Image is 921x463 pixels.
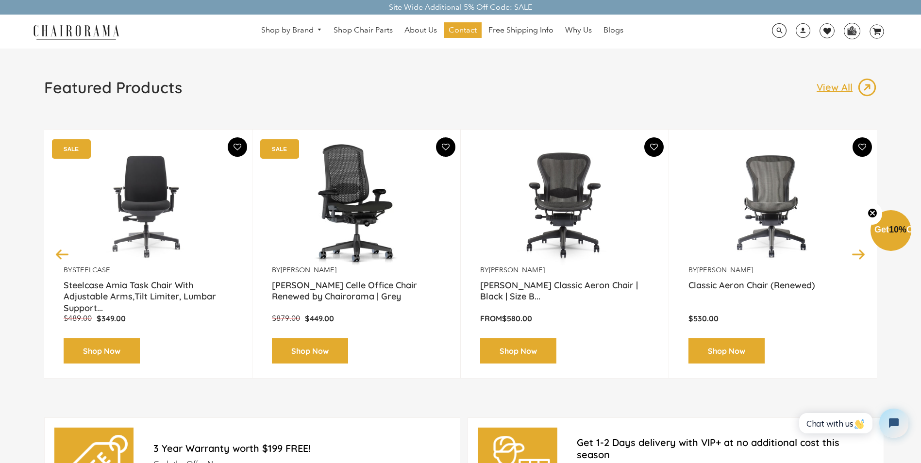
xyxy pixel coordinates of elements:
img: image_13.png [857,78,877,97]
h2: 3 Year Warranty worth $199 FREE! [153,442,451,454]
span: 10% [889,225,906,234]
a: Free Shipping Info [484,22,558,38]
p: View All [817,81,857,94]
button: Add To Wishlist [228,137,247,157]
span: $489.00 [64,314,92,323]
button: Add To Wishlist [644,137,664,157]
button: Close teaser [863,202,882,225]
a: [PERSON_NAME] Classic Aeron Chair | Black | Size B... [480,280,649,304]
span: Free Shipping Info [488,25,553,35]
a: Herman Miller Celle Office Chair Renewed by Chairorama | Grey - chairorama Herman Miller Celle Of... [272,144,441,265]
a: Amia Chair by chairorama.com Renewed Amia Chair chairorama.com [64,144,233,265]
img: Herman Miller Classic Aeron Chair | Black | Size B (Renewed) - chairorama [480,144,649,265]
p: by [688,265,857,275]
span: Shop Chair Parts [334,25,393,35]
text: SALE [64,146,79,152]
button: Add To Wishlist [436,137,455,157]
p: by [64,265,233,275]
span: $449.00 [305,314,334,323]
a: About Us [400,22,442,38]
a: [PERSON_NAME] [489,265,545,274]
a: Shop Now [480,338,556,364]
a: Blogs [599,22,628,38]
a: Steelcase Amia Task Chair With Adjustable Arms,Tilt Limiter, Lumbar Support... [64,280,233,304]
span: Why Us [565,25,592,35]
a: [PERSON_NAME] [697,265,753,274]
img: Herman Miller Celle Office Chair Renewed by Chairorama | Grey - chairorama [272,144,441,265]
span: Contact [449,25,477,35]
a: Contact [444,22,482,38]
img: chairorama [28,23,125,40]
img: Amia Chair by chairorama.com [64,144,233,265]
a: Steelcase [72,265,110,274]
h1: Featured Products [44,78,182,97]
p: by [272,265,441,275]
a: Why Us [560,22,597,38]
img: WhatsApp_Image_2024-07-12_at_16.23.01.webp [844,23,859,38]
a: Shop Now [688,338,765,364]
button: Next [850,246,867,263]
span: $879.00 [272,314,300,323]
span: $580.00 [502,314,532,323]
button: Previous [54,246,71,263]
button: Add To Wishlist [853,137,872,157]
a: Classic Aeron Chair (Renewed) - chairorama Classic Aeron Chair (Renewed) - chairorama [688,144,857,265]
a: Featured Products [44,78,182,105]
p: From [480,314,649,324]
a: Herman Miller Classic Aeron Chair | Black | Size B (Renewed) - chairorama Herman Miller Classic A... [480,144,649,265]
p: by [480,265,649,275]
a: Shop Chair Parts [329,22,398,38]
img: Classic Aeron Chair (Renewed) - chairorama [688,144,857,265]
span: About Us [404,25,437,35]
iframe: Tidio Chat [788,400,917,446]
a: Shop by Brand [256,23,327,38]
span: $530.00 [688,314,719,323]
nav: DesktopNavigation [166,22,719,40]
span: Get Off [874,225,919,234]
a: [PERSON_NAME] Celle Office Chair Renewed by Chairorama | Grey [272,280,441,304]
a: Classic Aeron Chair (Renewed) [688,280,857,304]
span: $349.00 [97,314,126,323]
a: View All [817,78,877,97]
a: Shop Now [64,338,140,364]
span: Blogs [603,25,623,35]
text: SALE [272,146,287,152]
h2: Get 1-2 Days delivery with VIP+ at no additional cost this season [577,436,874,461]
a: [PERSON_NAME] [281,265,336,274]
a: Shop Now [272,338,348,364]
div: Get10%OffClose teaser [871,211,911,252]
